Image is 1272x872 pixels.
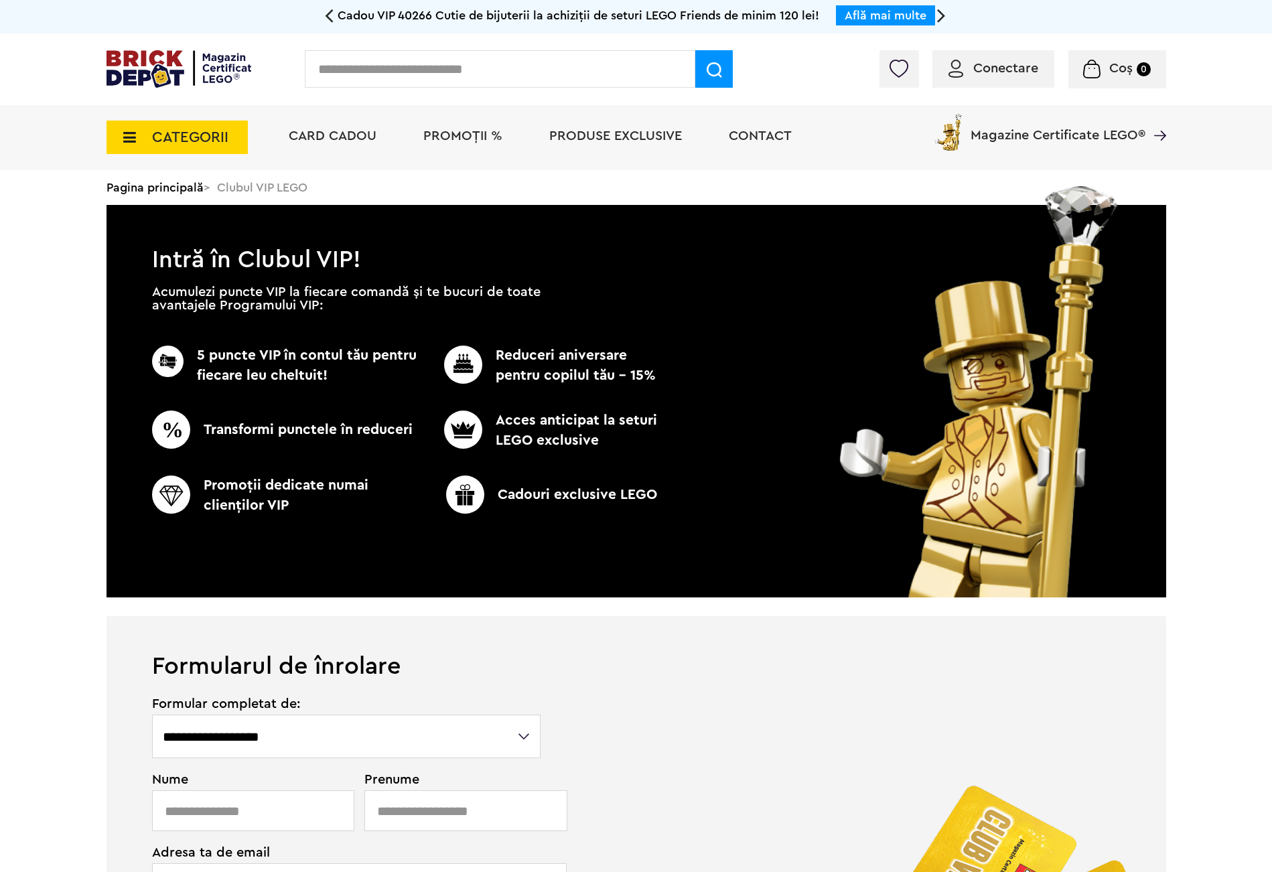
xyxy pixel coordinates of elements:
img: CC_BD_Green_chek_mark [444,346,482,384]
span: Cadou VIP 40266 Cutie de bijuterii la achiziții de seturi LEGO Friends de minim 120 lei! [338,9,819,21]
h1: Formularul de înrolare [107,616,1166,678]
p: Promoţii dedicate numai clienţilor VIP [152,476,422,516]
a: Conectare [948,62,1038,75]
img: CC_BD_Green_chek_mark [152,346,184,377]
p: Transformi punctele în reduceri [152,411,422,449]
div: > Clubul VIP LEGO [107,170,1166,205]
span: Conectare [973,62,1038,75]
a: Pagina principală [107,181,204,194]
p: Reduceri aniversare pentru copilul tău - 15% [422,346,662,386]
img: CC_BD_Green_chek_mark [152,411,190,449]
small: 0 [1137,62,1151,76]
span: CATEGORII [152,130,228,145]
p: Cadouri exclusive LEGO [417,476,687,514]
p: Acces anticipat la seturi LEGO exclusive [422,411,662,451]
img: vip_page_image [821,186,1138,597]
span: Coș [1109,62,1133,75]
a: PROMOȚII % [423,129,502,143]
span: Nume [152,773,348,786]
a: Produse exclusive [549,129,682,143]
a: Card Cadou [289,129,376,143]
span: Formular completat de: [152,697,543,711]
a: Contact [729,129,792,143]
p: 5 puncte VIP în contul tău pentru fiecare leu cheltuit! [152,346,422,386]
img: CC_BD_Green_chek_mark [446,476,484,514]
a: Află mai multe [845,9,926,21]
h1: Intră în Clubul VIP! [107,205,1166,267]
span: Magazine Certificate LEGO® [971,111,1145,142]
img: CC_BD_Green_chek_mark [152,476,190,514]
span: Prenume [364,773,543,786]
span: Adresa ta de email [152,846,543,859]
img: CC_BD_Green_chek_mark [444,411,482,449]
a: Magazine Certificate LEGO® [1145,111,1166,125]
p: Acumulezi puncte VIP la fiecare comandă și te bucuri de toate avantajele Programului VIP: [152,285,541,312]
